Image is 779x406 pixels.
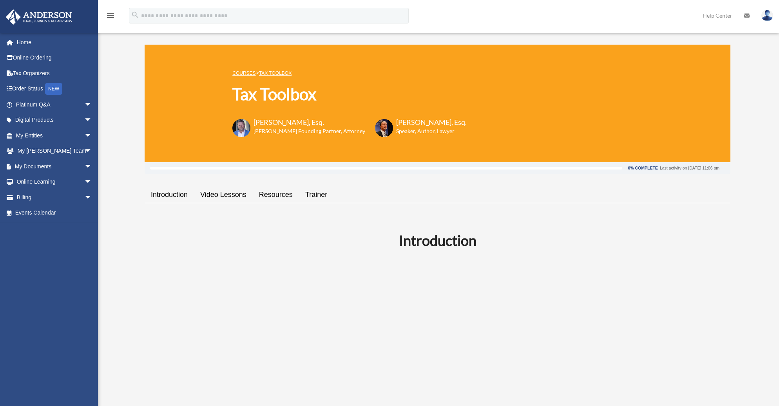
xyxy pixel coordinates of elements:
[149,231,726,250] h2: Introduction
[84,97,100,113] span: arrow_drop_down
[84,143,100,159] span: arrow_drop_down
[84,174,100,190] span: arrow_drop_down
[5,97,104,112] a: Platinum Q&Aarrow_drop_down
[299,184,333,206] a: Trainer
[5,174,104,190] a: Online Learningarrow_drop_down
[5,65,104,81] a: Tax Organizers
[84,159,100,175] span: arrow_drop_down
[106,11,115,20] i: menu
[628,166,658,170] div: 0% Complete
[5,189,104,205] a: Billingarrow_drop_down
[253,184,299,206] a: Resources
[5,128,104,143] a: My Entitiesarrow_drop_down
[375,119,393,137] img: Scott-Estill-Headshot.png
[5,81,104,97] a: Order StatusNEW
[5,143,104,159] a: My [PERSON_NAME] Teamarrow_drop_down
[5,112,104,128] a: Digital Productsarrow_drop_down
[5,205,104,221] a: Events Calendar
[45,83,62,95] div: NEW
[84,112,100,128] span: arrow_drop_down
[106,14,115,20] a: menu
[84,128,100,144] span: arrow_drop_down
[5,159,104,174] a: My Documentsarrow_drop_down
[4,9,74,25] img: Anderson Advisors Platinum Portal
[232,83,467,106] h1: Tax Toolbox
[232,68,467,78] p: >
[761,10,773,21] img: User Pic
[232,119,250,137] img: Toby-circle-head.png
[194,184,253,206] a: Video Lessons
[145,184,194,206] a: Introduction
[254,117,365,127] h3: [PERSON_NAME], Esq.
[254,127,365,135] h6: [PERSON_NAME] Founding Partner, Attorney
[232,70,255,76] a: COURSES
[259,70,292,76] a: Tax Toolbox
[84,189,100,206] span: arrow_drop_down
[5,50,104,66] a: Online Ordering
[396,117,467,127] h3: [PERSON_NAME], Esq.
[131,11,139,19] i: search
[5,34,104,50] a: Home
[660,166,719,170] div: Last activity on [DATE] 11:06 pm
[396,127,457,135] h6: Speaker, Author, Lawyer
